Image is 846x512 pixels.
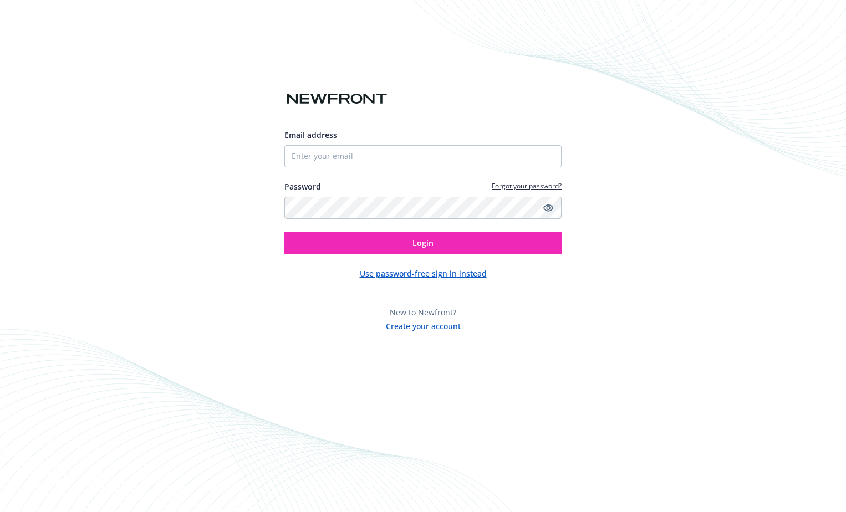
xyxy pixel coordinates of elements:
span: New to Newfront? [390,307,456,318]
img: Newfront logo [284,89,389,109]
button: Use password-free sign in instead [360,268,487,279]
button: Login [284,232,562,254]
a: Forgot your password? [492,181,562,191]
input: Enter your password [284,197,562,219]
label: Password [284,181,321,192]
span: Email address [284,130,337,140]
span: Login [412,238,434,248]
button: Create your account [386,318,461,332]
input: Enter your email [284,145,562,167]
a: Show password [542,201,555,214]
